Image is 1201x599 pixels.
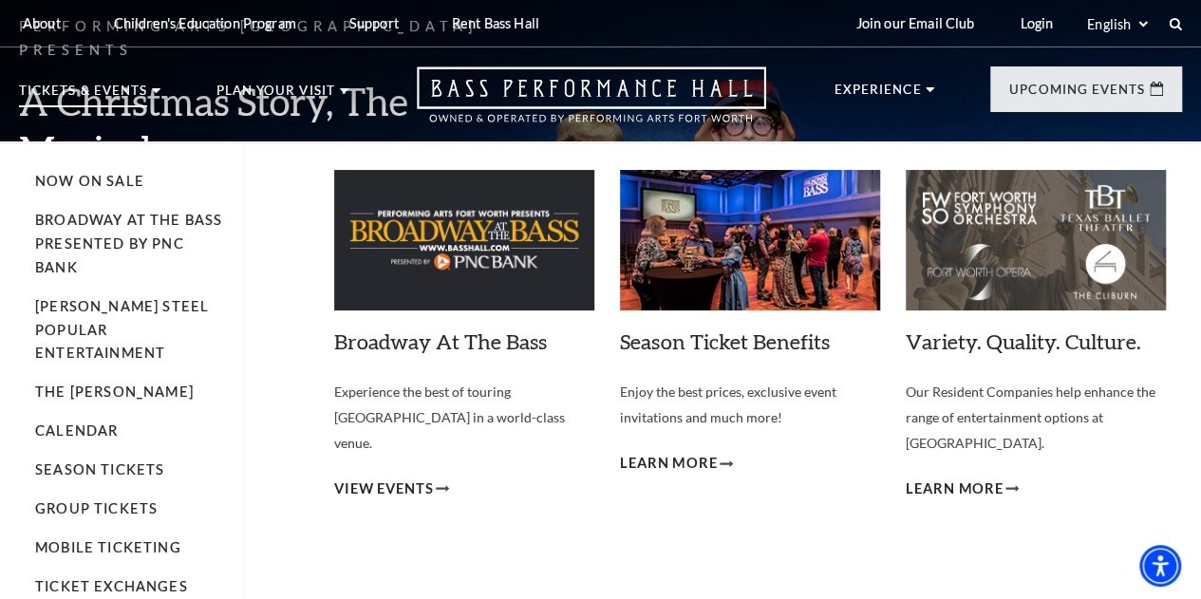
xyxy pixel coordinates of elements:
[334,477,434,501] span: View Events
[334,328,547,354] a: Broadway At The Bass
[620,452,733,476] a: Learn More Season Ticket Benefits
[349,15,399,31] p: Support
[906,380,1166,456] p: Our Resident Companies help enhance the range of entertainment options at [GEOGRAPHIC_DATA].
[1083,15,1151,33] select: Select:
[348,66,835,141] a: Open this option
[906,477,1019,501] a: Learn More Variety. Quality. Culture.
[35,578,188,594] a: Ticket Exchanges
[835,84,922,106] p: Experience
[35,422,118,439] a: Calendar
[35,500,158,516] a: Group Tickets
[114,15,296,31] p: Children's Education Program
[334,477,449,501] a: View Events
[35,298,209,362] a: [PERSON_NAME] Steel Popular Entertainment
[35,173,144,189] a: Now On Sale
[1139,545,1181,587] div: Accessibility Menu
[35,212,222,275] a: Broadway At The Bass presented by PNC Bank
[620,170,880,309] img: Season Ticket Benefits
[35,461,164,477] a: Season Tickets
[620,452,718,476] span: Learn More
[35,384,194,400] a: The [PERSON_NAME]
[334,380,594,456] p: Experience the best of touring [GEOGRAPHIC_DATA] in a world-class venue.
[620,380,880,430] p: Enjoy the best prices, exclusive event invitations and much more!
[906,328,1141,354] a: Variety. Quality. Culture.
[906,477,1004,501] span: Learn More
[23,15,61,31] p: About
[906,170,1166,309] img: Variety. Quality. Culture.
[216,84,335,107] p: Plan Your Visit
[452,15,539,31] p: Rent Bass Hall
[19,84,147,107] p: Tickets & Events
[334,170,594,309] img: Broadway At The Bass
[1009,84,1145,106] p: Upcoming Events
[35,539,181,555] a: Mobile Ticketing
[620,328,830,354] a: Season Ticket Benefits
